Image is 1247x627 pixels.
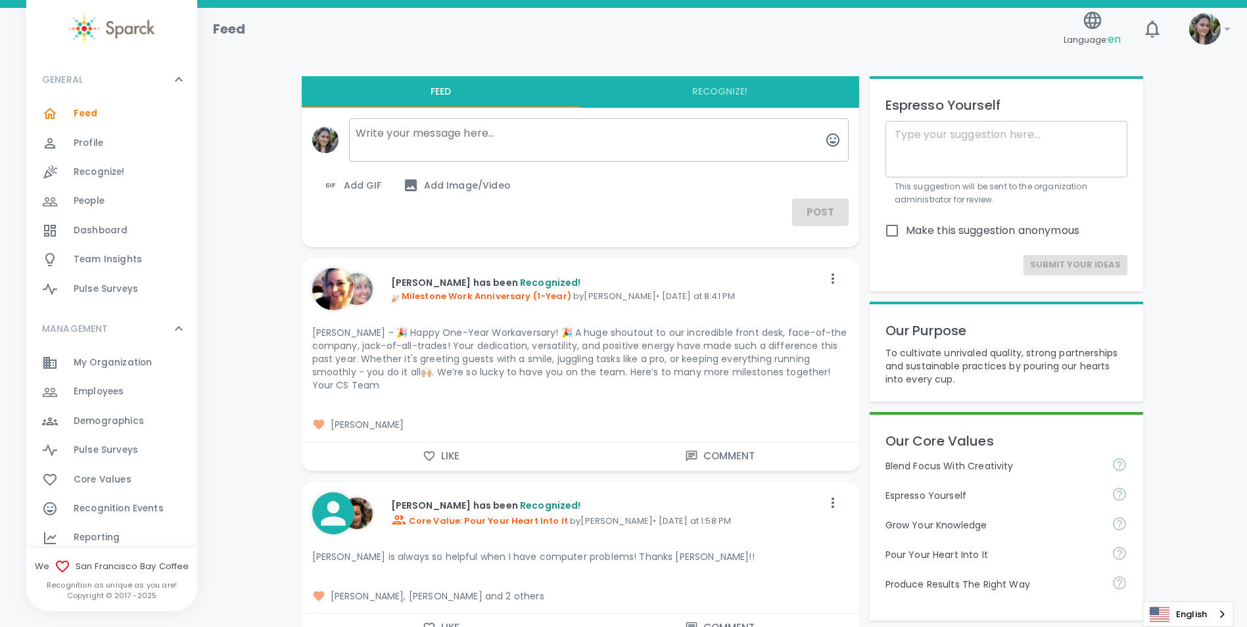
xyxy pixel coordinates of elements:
p: Our Core Values [885,430,1127,452]
p: [PERSON_NAME] - 🎉 Happy One-Year Workaversary! 🎉 A huge shoutout to our incredible front desk, fa... [312,326,849,392]
p: To cultivate unrivaled quality, strong partnerships and sustainable practices by pouring our hear... [885,346,1127,386]
p: [PERSON_NAME] has been [391,499,822,512]
span: Team Insights [74,253,142,266]
span: [PERSON_NAME], [PERSON_NAME] and 2 others [312,590,849,603]
span: We San Francisco Bay Coffee [26,559,197,574]
div: GENERAL [26,99,197,309]
a: Team Insights [26,245,197,274]
svg: Come to work to make a difference in your own way [1112,546,1127,561]
p: GENERAL [42,73,83,86]
img: Picture of Nicole Perry [341,498,373,529]
p: MANAGEMENT [42,322,108,335]
div: GENERAL [26,60,197,99]
a: Core Values [26,465,197,494]
span: My Organization [74,356,152,369]
img: Picture of Mackenzie [1189,13,1221,45]
p: [PERSON_NAME] has been [391,276,822,289]
span: Make this suggestion anonymous [906,223,1080,239]
span: en [1108,32,1121,47]
h1: Feed [213,18,246,39]
span: Feed [74,107,98,120]
a: Profile [26,129,197,158]
span: People [74,195,105,208]
svg: Find success working together and doing the right thing [1112,575,1127,591]
div: interaction tabs [302,76,859,108]
a: Feed [26,99,197,128]
a: Pulse Surveys [26,436,197,465]
p: Grow Your Knowledge [885,519,1101,532]
span: Pulse Surveys [74,444,138,457]
p: Pour Your Heart Into It [885,548,1101,561]
p: Blend Focus With Creativity [885,459,1101,473]
span: Core Values [74,473,131,486]
a: Employees [26,377,197,406]
img: Picture of Nikki Meeks [312,268,354,310]
img: Picture of Mackenzie [312,127,339,153]
span: Dashboard [74,224,128,237]
aside: Language selected: English [1142,601,1234,627]
a: My Organization [26,348,197,377]
span: Language: [1064,31,1121,49]
a: Recognize! [26,158,197,187]
span: Recognition Events [74,502,164,515]
button: Language:en [1058,6,1126,53]
p: Our Purpose [885,320,1127,341]
a: Recognition Events [26,494,197,523]
span: Employees [74,385,124,398]
img: Picture of Linda Chock [341,273,373,305]
p: Recognition as unique as you are! [26,580,197,590]
p: Copyright © 2017 - 2025 [26,590,197,601]
a: Reporting [26,523,197,552]
span: Recognized! [520,276,581,289]
svg: Follow your curiosity and learn together [1112,516,1127,532]
span: Recognize! [74,166,125,179]
p: by [PERSON_NAME] • [DATE] at 8:41 PM [391,290,822,303]
p: [PERSON_NAME] is always so helpful when I have computer problems! Thanks [PERSON_NAME]!! [312,550,849,563]
span: Reporting [74,531,120,544]
button: Recognize! [580,76,859,108]
span: Add Image/Video [403,177,511,193]
span: [PERSON_NAME] [312,418,849,431]
img: Sparck logo [69,13,154,44]
button: Comment [580,442,859,470]
p: Produce Results The Right Way [885,578,1101,591]
p: This suggestion will be sent to the organization administrator for review. [895,180,1118,206]
button: Feed [302,76,580,108]
span: Demographics [74,415,144,428]
span: Recognized! [520,499,581,512]
p: Espresso Yourself [885,95,1127,116]
svg: Achieve goals today and innovate for tomorrow [1112,457,1127,473]
a: Dashboard [26,216,197,245]
span: Core Value: Pour Your Heart Into It [391,515,568,527]
div: Language [1142,601,1234,627]
a: English [1143,602,1233,626]
div: MANAGEMENT [26,309,197,348]
span: Profile [74,137,103,150]
p: by [PERSON_NAME] • [DATE] at 1:58 PM [391,512,822,528]
span: Add GIF [323,177,382,193]
a: Sparck logo [26,13,197,44]
a: People [26,187,197,216]
a: Demographics [26,407,197,436]
svg: Share your voice and your ideas [1112,486,1127,502]
span: Pulse Surveys [74,283,138,296]
a: Pulse Surveys [26,275,197,304]
p: Espresso Yourself [885,489,1101,502]
button: Like [302,442,580,470]
span: Milestone Work Anniversary (1-Year) [391,290,571,302]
